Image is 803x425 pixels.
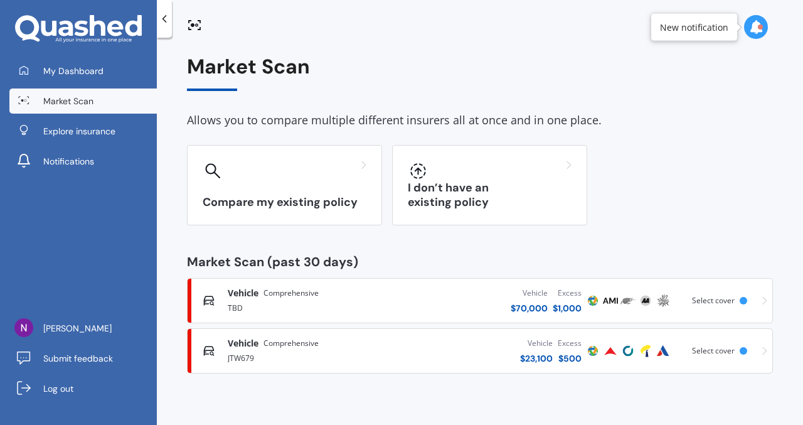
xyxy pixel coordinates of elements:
[43,352,113,365] span: Submit feedback
[520,337,553,350] div: Vehicle
[43,322,112,335] span: [PERSON_NAME]
[187,55,773,91] div: Market Scan
[187,256,773,268] div: Market Scan (past 30 days)
[9,149,157,174] a: Notifications
[43,95,93,107] span: Market Scan
[43,125,115,137] span: Explore insurance
[9,346,157,371] a: Submit feedback
[511,302,548,315] div: $ 70,000
[692,345,735,356] span: Select cover
[656,343,671,358] img: Autosure
[14,318,33,337] img: ACg8ocLyUc_cKIZmmFWyjfoYhBhxp_GZtfE7CHmmgxhlOvwPkce-Uw=s96-c
[9,58,157,83] a: My Dashboard
[43,65,104,77] span: My Dashboard
[9,89,157,114] a: Market Scan
[660,21,728,33] div: New notification
[43,382,73,395] span: Log out
[228,337,258,350] span: Vehicle
[187,328,773,374] a: VehicleComprehensiveJTW679Vehicle$23,100Excess$500ProtectaProvidentCoveTowerAutosureSelect cover
[9,376,157,401] a: Log out
[520,352,553,365] div: $ 23,100
[263,337,319,350] span: Comprehensive
[692,295,735,306] span: Select cover
[603,293,618,308] img: AMI
[620,343,635,358] img: Cove
[203,195,366,210] h3: Compare my existing policy
[228,350,393,365] div: JTW679
[656,293,671,308] img: AMP
[9,316,157,341] a: [PERSON_NAME]
[553,287,582,299] div: Excess
[638,293,653,308] img: AA
[558,352,582,365] div: $ 500
[228,287,258,299] span: Vehicle
[620,293,635,308] img: Trade Me Insurance
[585,293,600,308] img: Protecta
[553,302,582,315] div: $ 1,000
[263,287,319,299] span: Comprehensive
[187,111,773,130] div: Allows you to compare multiple different insurers all at once and in one place.
[585,343,600,358] img: Protecta
[9,119,157,144] a: Explore insurance
[228,299,393,315] div: TBD
[558,337,582,350] div: Excess
[187,278,773,323] a: VehicleComprehensiveTBDVehicle$70,000Excess$1,000ProtectaAMITrade Me InsuranceAAAMPSelect cover
[408,181,572,210] h3: I don’t have an existing policy
[638,343,653,358] img: Tower
[511,287,548,299] div: Vehicle
[603,343,618,358] img: Provident
[43,155,94,168] span: Notifications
